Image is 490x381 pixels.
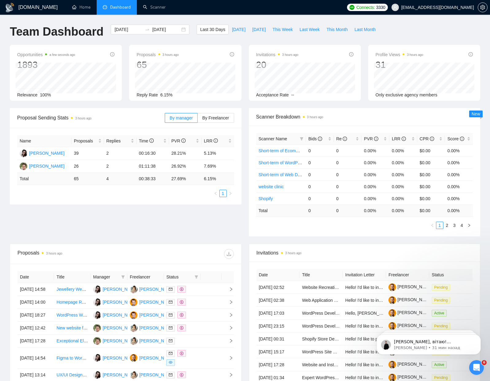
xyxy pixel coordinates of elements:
button: Last Month [351,25,379,34]
span: Status [166,274,192,280]
td: $0.00 [417,181,445,192]
span: left [430,224,434,227]
span: Replies [106,138,129,144]
td: Total [256,204,306,216]
td: [DATE] 14:58 [17,283,54,296]
td: 0 [306,192,334,204]
a: 3 [451,222,458,229]
a: 1 [436,222,443,229]
td: Website Recreation for Best of Site [299,281,343,294]
span: Re [336,136,347,141]
time: 3 hours ago [282,53,299,56]
span: info-circle [402,137,406,141]
span: info-circle [343,137,347,141]
a: PK[PERSON_NAME] [93,355,138,360]
span: Proposals [74,138,97,144]
div: [PERSON_NAME] [29,150,64,157]
div: 65 [137,59,179,71]
th: Title [54,271,91,283]
td: 28.21% [169,147,202,160]
a: PK[PERSON_NAME] [93,372,138,377]
span: [DATE] [252,26,266,33]
span: Only exclusive agency members [376,92,438,97]
td: 0 [334,192,362,204]
img: VS [130,324,137,332]
span: right [224,287,233,291]
li: 2 [443,222,451,229]
th: Freelancer [127,271,164,283]
li: 4 [458,222,465,229]
span: filter [193,272,199,282]
div: [PERSON_NAME] [139,325,175,331]
span: Invitations [256,51,299,58]
a: [PERSON_NAME] [388,310,433,315]
div: [PERSON_NAME] [29,163,64,169]
td: Homepage Redesign with Thrive Themes (Wordpress) [54,296,91,309]
div: Proposals [17,249,125,259]
li: Previous Page [429,222,436,229]
span: mail [169,373,172,377]
a: 2 [444,222,450,229]
a: AC[PERSON_NAME] [130,355,175,360]
td: 0 [334,181,362,192]
td: 0.00 % [389,204,417,216]
span: mail [169,352,172,355]
span: Connects: [356,4,375,11]
td: 0 [334,145,362,157]
a: Website and Instagram Design for Construction and Junk Removal [302,362,429,367]
img: SG [130,311,137,319]
a: New website for digital agency based in [GEOGRAPHIC_DATA] [56,325,178,330]
a: Expert WordPress/Webflow Developer with Design, Content Writing, and SEO Skills [302,375,461,380]
li: 1 [219,190,227,197]
button: left [429,222,436,229]
td: [DATE] 14:00 [17,296,54,309]
a: 1 [220,190,226,197]
div: 1893 [17,59,75,71]
a: Active [432,362,449,367]
div: [PERSON_NAME] [139,286,175,293]
img: AC [130,354,137,362]
td: 0.00% [361,192,389,204]
span: Active [432,361,447,368]
td: 4 [104,173,137,185]
td: [DATE] 02:52 [257,281,300,294]
a: VS[PERSON_NAME] [130,338,175,343]
td: 26.92% [169,160,202,173]
img: PK [20,150,27,157]
td: WordPress Developer (Webpage Creation & Maintenance) [299,307,343,320]
a: PK[PERSON_NAME] [93,299,138,304]
td: 7.69% [202,160,234,173]
span: Scanner Breakdown [256,113,473,121]
div: [PERSON_NAME] [139,312,175,318]
a: Short-term of Web Design Amricas/[GEOGRAPHIC_DATA] [259,172,371,177]
span: By Freelancer [202,115,229,120]
img: VS [130,337,137,345]
time: 3 hours ago [46,252,62,255]
span: info-circle [230,52,234,56]
input: End date [152,26,180,33]
span: right [224,300,233,304]
img: logo [5,3,15,13]
td: 0.00% [389,169,417,181]
img: Profile image for Dima [14,18,24,28]
a: searchScanner [143,5,166,10]
a: Website Recreation for Best of Site [302,285,369,290]
span: mail [169,326,172,330]
span: left [214,192,218,195]
span: filter [300,137,303,141]
button: download [224,249,234,259]
span: info-circle [430,137,434,141]
td: 2 [104,147,137,160]
span: swap-right [145,27,150,32]
span: Acceptance Rate [256,92,289,97]
span: -- [291,92,294,97]
span: [PERSON_NAME], вітаю! Сподіваюся, у вас все гаразд 🙏 Підкажіть, будь ласка, чи за останні 2 тижні... [27,18,99,84]
td: 01:11:38 [137,160,169,173]
p: Message from Dima, sent 31 мин назад [27,24,106,29]
a: Figma to WordPress Implementation Specialist [56,356,146,360]
h1: Team Dashboard [10,25,103,39]
span: [DATE] [232,26,245,33]
time: a few seconds ago [49,53,75,56]
a: PK[PERSON_NAME] [93,312,138,317]
button: Last 30 Days [197,25,229,34]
